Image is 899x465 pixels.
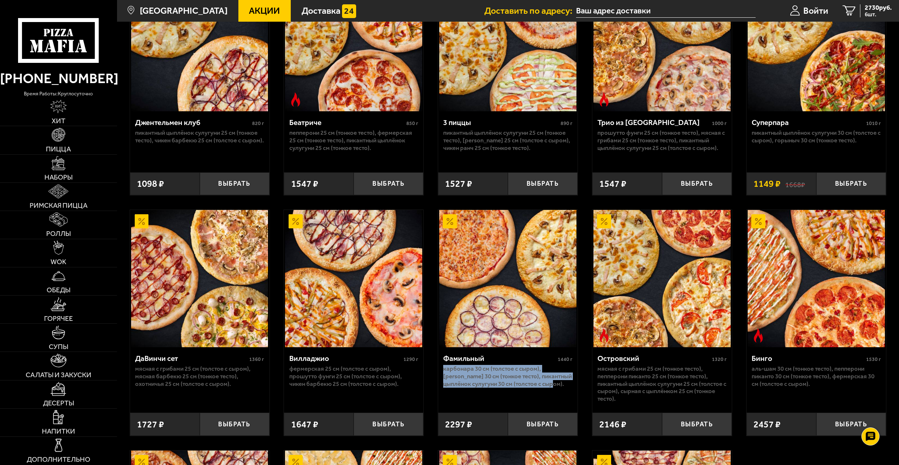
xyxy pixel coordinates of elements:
span: Десерты [43,400,74,406]
p: Пикантный цыплёнок сулугуни 25 см (тонкое тесто), [PERSON_NAME] 25 см (толстое с сыром), Чикен Ра... [443,129,572,151]
p: Фермерская 25 см (толстое с сыром), Прошутто Фунги 25 см (толстое с сыром), Чикен Барбекю 25 см (... [289,365,418,387]
div: Бинго [752,354,864,363]
span: Роллы [46,230,71,237]
img: Вилладжио [285,210,422,347]
span: 820 г [252,120,264,126]
span: 1149 ₽ [753,178,781,189]
p: Пикантный цыплёнок сулугуни 25 см (тонкое тесто), Чикен Барбекю 25 см (толстое с сыром). [135,129,264,144]
span: 2146 ₽ [599,419,626,430]
button: Выбрать [662,172,732,195]
button: Выбрать [816,413,886,436]
span: WOK [51,258,66,265]
img: Акционный [597,214,611,228]
span: 1098 ₽ [137,178,164,189]
span: Обеды [47,287,70,293]
img: ДаВинчи сет [131,210,268,347]
div: Суперпара [752,118,864,127]
span: Напитки [42,428,75,435]
span: 1727 ₽ [137,419,164,430]
span: 890 г [561,120,572,126]
div: Беатриче [289,118,405,127]
span: 6 шт. [865,12,892,17]
p: Мясная с грибами 25 см (тонкое тесто), Пепперони Пиканто 25 см (тонкое тесто), Пикантный цыплёнок... [597,365,726,402]
span: Пицца [46,146,71,152]
button: Выбрать [200,172,269,195]
span: Наборы [44,174,73,181]
p: Прошутто Фунги 25 см (тонкое тесто), Мясная с грибами 25 см (тонкое тесто), Пикантный цыплёнок су... [597,129,726,151]
img: Острое блюдо [751,328,765,343]
a: АкционныйВилладжио [284,210,423,347]
img: Острое блюдо [289,92,303,107]
p: Мясная с грибами 25 см (толстое с сыром), Мясная Барбекю 25 см (тонкое тесто), Охотничья 25 см (т... [135,365,264,387]
button: Выбрать [816,172,886,195]
span: 850 г [406,120,418,126]
span: Хит [52,117,65,124]
span: 1530 г [866,356,881,362]
span: 2297 ₽ [445,419,472,430]
span: Супы [49,343,68,350]
span: 1547 ₽ [599,178,626,189]
img: Островский [593,210,731,347]
div: Трио из [GEOGRAPHIC_DATA] [597,118,710,127]
img: Акционный [443,214,457,228]
button: Выбрать [354,172,423,195]
input: Ваш адрес доставки [576,4,756,18]
span: Войти [803,7,828,16]
button: Выбрать [508,172,578,195]
button: Выбрать [354,413,423,436]
span: 1527 ₽ [445,178,472,189]
img: Акционный [135,214,149,228]
span: 2457 ₽ [753,419,781,430]
div: Островский [597,354,710,363]
a: АкционныйФамильный [438,210,578,347]
span: 1547 ₽ [291,178,318,189]
span: 1360 г [249,356,264,362]
span: Римская пицца [30,202,87,209]
span: Доставка [302,7,341,16]
div: Фамильный [443,354,556,363]
img: Острое блюдо [597,328,611,343]
div: Вилладжио [289,354,402,363]
p: Карбонара 30 см (толстое с сыром), [PERSON_NAME] 30 см (тонкое тесто), Пикантный цыплёнок сулугун... [443,365,572,387]
s: 1668 ₽ [785,179,805,188]
span: Горячее [44,315,73,322]
button: Выбрать [508,413,578,436]
p: Аль-Шам 30 см (тонкое тесто), Пепперони Пиканто 30 см (тонкое тесто), Фермерская 30 см (толстое с... [752,365,881,387]
span: Акции [249,7,280,16]
div: Джентельмен клуб [135,118,250,127]
span: 1010 г [866,120,881,126]
span: 1290 г [403,356,418,362]
span: [GEOGRAPHIC_DATA] [140,7,228,16]
img: Бинго [748,210,885,347]
p: Пепперони 25 см (тонкое тесто), Фермерская 25 см (тонкое тесто), Пикантный цыплёнок сулугуни 25 с... [289,129,418,151]
img: Острое блюдо [597,92,611,107]
img: Акционный [289,214,303,228]
a: АкционныйДаВинчи сет [130,210,269,347]
span: 1000 г [712,120,727,126]
button: Выбрать [662,413,732,436]
span: 2730 руб. [865,4,892,11]
p: Пикантный цыплёнок сулугуни 30 см (толстое с сыром), Горыныч 30 см (тонкое тесто). [752,129,881,144]
span: Дополнительно [27,456,90,463]
img: 15daf4d41897b9f0e9f617042186c801.svg [342,4,356,18]
img: Фамильный [439,210,576,347]
span: Салаты и закуски [26,371,91,378]
a: АкционныйОстрое блюдоОстровский [592,210,732,347]
img: Акционный [751,214,765,228]
div: ДаВинчи сет [135,354,247,363]
span: 1647 ₽ [291,419,318,430]
span: Доставить по адресу: [484,7,576,16]
button: Выбрать [200,413,269,436]
div: 3 пиццы [443,118,558,127]
span: 1440 г [558,356,572,362]
a: АкционныйОстрое блюдоБинго [747,210,886,347]
span: 1320 г [712,356,727,362]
